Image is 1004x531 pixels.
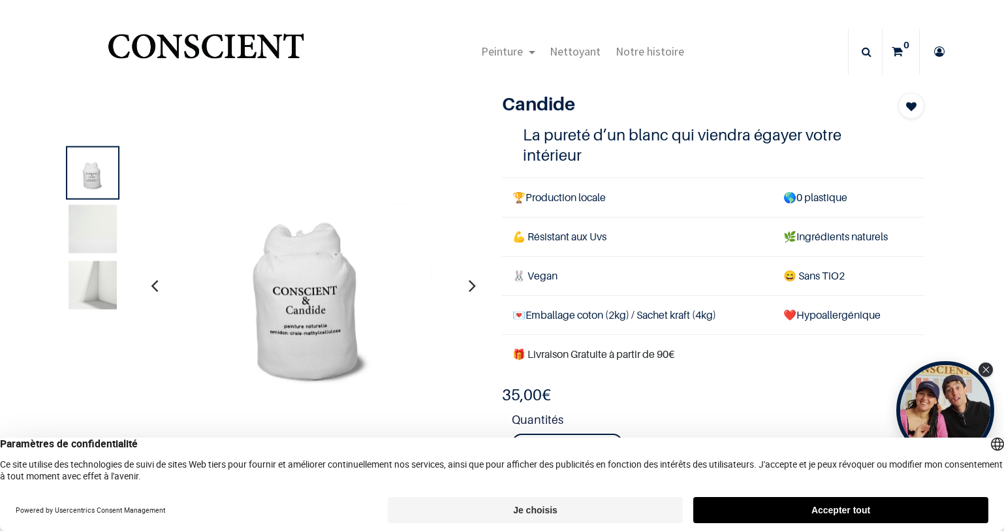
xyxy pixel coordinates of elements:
[474,29,542,74] a: Peinture
[69,204,117,253] img: Product image
[783,230,796,243] span: 🌿
[502,178,773,217] td: Production locale
[898,93,924,119] button: Add to wishlist
[502,93,861,115] h1: Candide
[896,361,994,459] div: Open Tolstoy widget
[512,269,557,282] span: 🐰 Vegan
[883,29,919,74] a: 0
[168,142,455,429] img: Product image
[523,125,903,165] h4: La pureté d’un blanc qui viendra égayer votre intérieur
[105,26,307,78] img: Conscient
[773,217,924,256] td: Ingrédients naturels
[773,296,924,335] td: ❤️Hypoallergénique
[502,296,773,335] td: Emballage coton (2kg) / Sachet kraft (4kg)
[896,361,994,459] div: Open Tolstoy
[105,26,307,78] a: Logo of Conscient
[69,261,117,309] img: Product image
[69,148,117,197] img: Product image
[906,99,917,114] span: Add to wishlist
[896,361,994,459] div: Tolstoy bubble widget
[900,39,913,52] sup: 0
[512,230,606,243] span: 💪 Résistant aux Uvs
[481,44,523,59] span: Peinture
[11,11,50,50] button: Open chat widget
[783,191,796,204] span: 🌎
[512,308,526,321] span: 💌
[512,411,924,434] strong: Quantités
[502,385,542,404] span: 35,00
[512,347,674,361] font: 🎁 Livraison Gratuite à partir de 90€
[550,44,601,59] span: Nettoyant
[616,44,684,59] span: Notre histoire
[502,385,551,404] b: €
[773,256,924,295] td: ans TiO2
[512,191,526,204] span: 🏆
[979,362,993,377] div: Close Tolstoy widget
[783,269,804,282] span: 😄 S
[773,178,924,217] td: 0 plastique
